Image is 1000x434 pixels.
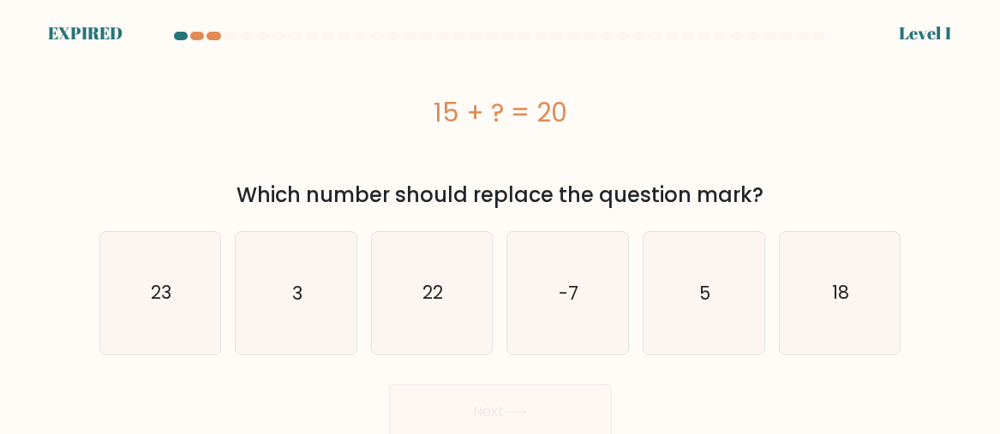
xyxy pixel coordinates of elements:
[833,281,850,306] text: 18
[423,281,444,306] text: 22
[99,93,901,132] div: 15 + ? = 20
[110,180,891,211] div: Which number should replace the question mark?
[151,281,171,306] text: 23
[292,281,302,306] text: 3
[48,21,123,46] div: EXPIRED
[899,21,952,46] div: Level 1
[699,281,710,306] text: 5
[560,281,579,306] text: -7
